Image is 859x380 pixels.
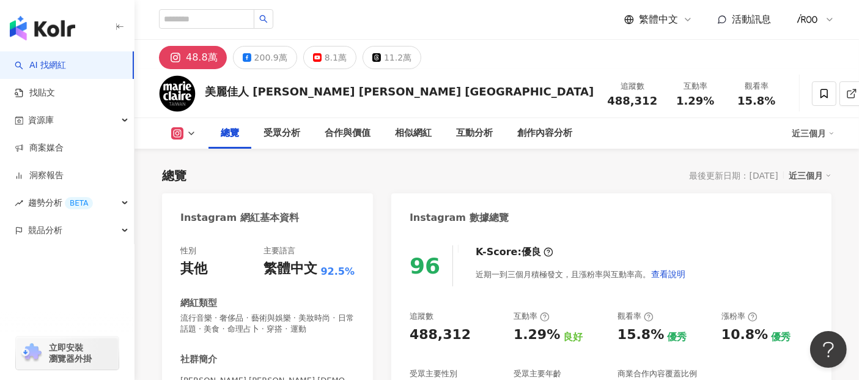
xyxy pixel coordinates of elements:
[618,311,654,322] div: 觀看率
[517,126,572,141] div: 創作內容分析
[16,337,119,370] a: chrome extension立即安裝 瀏覽器外掛
[159,46,227,69] button: 48.8萬
[667,330,687,344] div: 優秀
[690,171,778,181] div: 最後更新日期：[DATE]
[264,245,295,256] div: 主要語言
[771,330,791,344] div: 優秀
[259,15,268,23] span: search
[320,265,355,278] span: 92.5%
[607,94,657,107] span: 488,312
[651,269,685,279] span: 查看說明
[303,46,356,69] button: 8.1萬
[514,311,550,322] div: 互動率
[15,199,23,207] span: rise
[28,217,62,244] span: 競品分析
[20,343,43,363] img: chrome extension
[186,49,218,66] div: 48.8萬
[607,80,657,92] div: 追蹤數
[514,368,561,379] div: 受眾主要年齡
[254,49,287,66] div: 200.9萬
[180,211,299,225] div: Instagram 網紅基本資料
[28,106,54,134] span: 資源庫
[476,262,686,286] div: 近期一到三個月積極發文，且漲粉率與互動率高。
[810,331,847,368] iframe: Help Scout Beacon - Open
[410,211,509,225] div: Instagram 數據總覽
[15,87,55,99] a: 找貼文
[476,245,553,259] div: K-Score :
[792,124,835,143] div: 近三個月
[10,16,75,40] img: logo
[618,368,697,379] div: 商業合作內容覆蓋比例
[180,245,196,256] div: 性別
[410,368,457,379] div: 受眾主要性別
[522,245,541,259] div: 優良
[221,126,239,141] div: 總覽
[563,330,583,344] div: 良好
[410,326,471,345] div: 488,312
[49,342,92,364] span: 立即安裝 瀏覽器外掛
[732,13,771,25] span: 活動訊息
[162,167,186,184] div: 總覽
[180,297,217,310] div: 網紅類型
[639,13,678,26] span: 繁體中文
[672,80,718,92] div: 互動率
[264,259,317,278] div: 繁體中文
[384,49,411,66] div: 11.2萬
[796,8,819,31] img: logo.png
[721,311,758,322] div: 漲粉率
[789,168,831,184] div: 近三個月
[618,326,664,345] div: 15.8%
[159,75,196,112] img: KOL Avatar
[205,84,594,99] div: 美麗佳人 [PERSON_NAME] [PERSON_NAME] [GEOGRAPHIC_DATA]
[325,126,371,141] div: 合作與價值
[737,95,775,107] span: 15.8%
[15,170,64,182] a: 洞察報告
[264,126,300,141] div: 受眾分析
[456,126,493,141] div: 互動分析
[180,313,355,335] span: 流行音樂 · 奢侈品 · 藝術與娛樂 · 美妝時尚 · 日常話題 · 美食 · 命理占卜 · 穿搭 · 運動
[410,253,440,278] div: 96
[733,80,780,92] div: 觀看率
[180,353,217,366] div: 社群簡介
[15,59,66,72] a: searchAI 找網紅
[363,46,421,69] button: 11.2萬
[721,326,768,345] div: 10.8%
[180,259,207,278] div: 其他
[651,262,686,286] button: 查看說明
[514,326,560,345] div: 1.29%
[65,197,93,209] div: BETA
[15,142,64,154] a: 商案媒合
[395,126,432,141] div: 相似網紅
[325,49,347,66] div: 8.1萬
[410,311,433,322] div: 追蹤數
[28,189,93,217] span: 趨勢分析
[676,95,714,107] span: 1.29%
[233,46,297,69] button: 200.9萬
